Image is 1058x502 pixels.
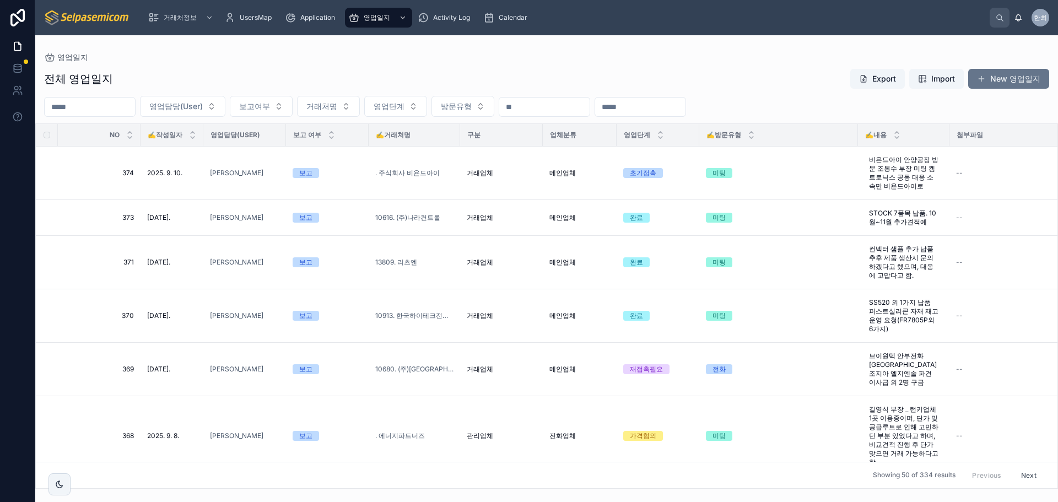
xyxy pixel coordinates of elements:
[375,431,425,440] a: . 에너지파트너즈
[467,131,481,139] span: 구분
[623,168,693,178] a: 초기접촉
[300,13,335,22] span: Application
[623,431,693,441] a: 가격협의
[293,431,362,441] a: 보고
[630,431,656,441] div: 가격협의
[865,240,943,284] a: 컨넥터 샘플 추가 납품 추후 제품 생산시 문의 하겠다고 했으며, 대응에 고맙다고 함.
[549,365,576,374] span: 메인업체
[706,168,851,178] a: 미팅
[869,298,938,333] span: SS520 외 1가지 납품 퍼스트실리콘 자재 재고 운영 요청(FR7805P외 6가지)
[240,13,272,22] span: UsersMap
[869,245,938,280] span: 컨넥터 샘플 추가 납품 추후 제품 생산시 문의 하겠다고 했으며, 대응에 고맙다고 함.
[210,365,279,374] a: [PERSON_NAME]
[293,131,321,139] span: 보고 여부
[467,365,536,374] a: 거래업체
[210,258,279,267] a: [PERSON_NAME]
[147,365,170,374] span: [DATE].
[147,258,197,267] a: [DATE].
[956,365,963,374] span: --
[147,213,170,222] span: [DATE].
[630,257,643,267] div: 완료
[375,365,454,374] a: 10680. (주)[GEOGRAPHIC_DATA]텍
[630,168,656,178] div: 초기접촉
[712,364,726,374] div: 전화
[299,257,312,267] div: 보고
[293,213,362,223] a: 보고
[467,431,536,440] a: 관리업체
[623,257,693,267] a: 완료
[139,6,990,30] div: scrollable content
[71,213,134,222] a: 373
[299,364,312,374] div: 보고
[299,311,312,321] div: 보고
[44,52,88,63] a: 영업일지
[210,213,279,222] a: [PERSON_NAME]
[210,258,263,267] a: [PERSON_NAME]
[147,258,170,267] span: [DATE].
[149,101,203,112] span: 영업담당(User)
[956,213,963,222] span: --
[869,352,938,387] span: 브이원텍 안부전화 [GEOGRAPHIC_DATA] 조지아 엘지엔솔 파견 이사급 외 2명 구금
[499,13,527,22] span: Calendar
[549,258,576,267] span: 메인업체
[549,213,610,222] a: 메인업체
[549,431,576,440] span: 전화업체
[549,169,610,177] a: 메인업체
[623,311,693,321] a: 완료
[293,257,362,267] a: 보고
[210,131,260,139] span: 영업담당(User)
[873,471,956,480] span: Showing 50 of 334 results
[467,213,493,222] span: 거래업체
[44,71,113,87] h1: 전체 영업일지
[549,311,610,320] a: 메인업체
[957,131,983,139] span: 첨부파일
[865,294,943,338] a: SS520 외 1가지 납품 퍼스트실리콘 자재 재고 운영 요청(FR7805P외 6가지)
[375,169,454,177] a: . 주식회사 비욘드아이
[71,311,134,320] span: 370
[706,131,741,139] span: ✍️방문유형
[71,169,134,177] span: 374
[375,169,440,177] a: . 주식회사 비욘드아이
[299,431,312,441] div: 보고
[441,101,472,112] span: 방문유형
[549,365,610,374] a: 메인업체
[210,365,263,374] a: [PERSON_NAME]
[293,364,362,374] a: 보고
[467,169,536,177] a: 거래업체
[624,131,650,139] span: 영업단계
[956,169,963,177] span: --
[364,96,427,117] button: Select Button
[210,213,263,222] a: [PERSON_NAME]
[374,101,404,112] span: 영업단계
[210,431,279,440] a: [PERSON_NAME]
[375,311,454,320] a: 10913. 한국하이테크전자(주)
[147,169,197,177] a: 2025. 9. 10.
[480,8,535,28] a: Calendar
[110,131,120,139] span: NO
[630,364,663,374] div: 재접촉필요
[71,258,134,267] span: 371
[210,169,263,177] a: [PERSON_NAME]
[293,168,362,178] a: 보고
[414,8,478,28] a: Activity Log
[968,69,1049,89] button: New 영업일지
[210,311,263,320] a: [PERSON_NAME]
[375,431,454,440] a: . 에너지파트너즈
[630,213,643,223] div: 완료
[230,96,293,117] button: Select Button
[148,131,182,139] span: ✍️작성일자
[467,365,493,374] span: 거래업체
[147,311,170,320] span: [DATE].
[549,431,610,440] a: 전화업체
[210,311,279,320] a: [PERSON_NAME]
[375,213,440,222] a: 10616. (주)나라컨트롤
[44,9,131,26] img: App logo
[376,131,411,139] span: ✍️거래처명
